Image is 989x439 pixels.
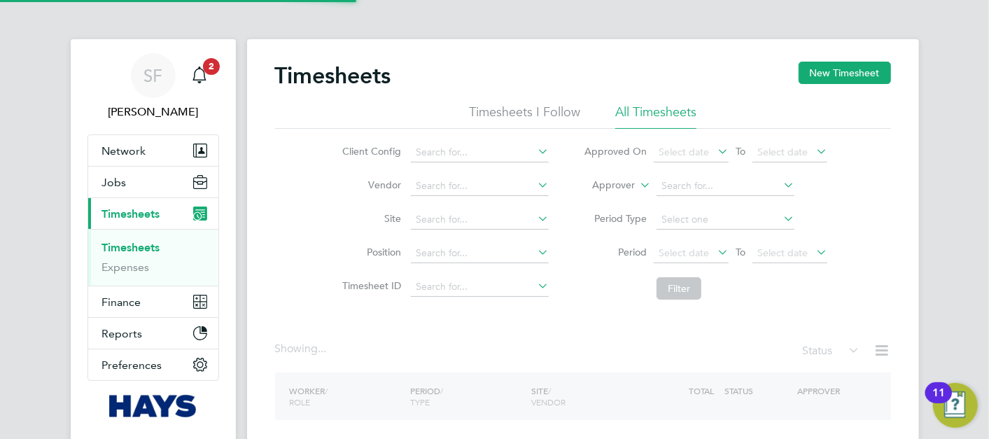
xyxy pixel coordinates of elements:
span: To [731,243,750,261]
span: ... [318,342,327,356]
a: Expenses [102,260,150,274]
h2: Timesheets [275,62,391,90]
label: Period [584,246,647,258]
input: Search for... [657,176,794,196]
div: Showing [275,342,330,356]
li: Timesheets I Follow [469,104,580,129]
img: hays-logo-retina.png [109,395,197,417]
div: Timesheets [88,229,218,286]
input: Search for... [411,210,549,230]
label: Approved On [584,145,647,158]
span: SF [143,67,162,85]
button: Timesheets [88,198,218,229]
label: Position [338,246,401,258]
label: Timesheet ID [338,279,401,292]
input: Search for... [411,143,549,162]
a: Timesheets [102,241,160,254]
span: Finance [102,295,141,309]
span: Reports [102,327,143,340]
span: Jobs [102,176,127,189]
button: Open Resource Center, 11 new notifications [933,383,978,428]
span: Timesheets [102,207,160,221]
label: Period Type [584,212,647,225]
label: Client Config [338,145,401,158]
label: Vendor [338,179,401,191]
input: Select one [657,210,794,230]
a: 2 [185,53,213,98]
span: Preferences [102,358,162,372]
input: Search for... [411,176,549,196]
input: Search for... [411,277,549,297]
li: All Timesheets [615,104,696,129]
button: Filter [657,277,701,300]
div: Status [803,342,863,361]
span: Network [102,144,146,158]
span: Select date [757,146,808,158]
div: 11 [932,393,945,411]
button: New Timesheet [799,62,891,84]
span: Sonny Facey [87,104,219,120]
span: To [731,142,750,160]
button: Network [88,135,218,166]
span: Select date [659,146,709,158]
label: Approver [572,179,635,193]
span: Select date [757,246,808,259]
label: Site [338,212,401,225]
button: Finance [88,286,218,317]
button: Reports [88,318,218,349]
input: Search for... [411,244,549,263]
span: 2 [203,58,220,75]
span: Select date [659,246,709,259]
a: SF[PERSON_NAME] [87,53,219,120]
button: Jobs [88,167,218,197]
a: Go to home page [87,395,219,417]
button: Preferences [88,349,218,380]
